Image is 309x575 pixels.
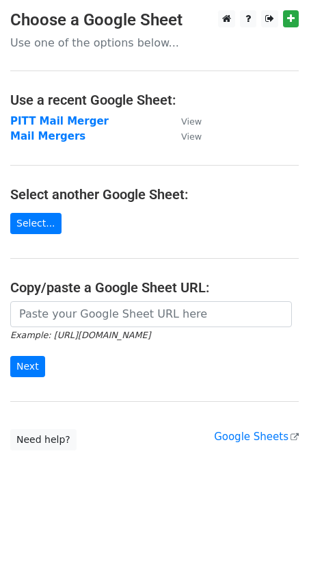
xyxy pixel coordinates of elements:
[10,213,62,234] a: Select...
[10,429,77,450] a: Need help?
[10,330,150,340] small: Example: [URL][DOMAIN_NAME]
[10,279,299,296] h4: Copy/paste a Google Sheet URL:
[167,115,202,127] a: View
[10,186,299,203] h4: Select another Google Sheet:
[167,130,202,142] a: View
[214,431,299,443] a: Google Sheets
[181,131,202,142] small: View
[10,10,299,30] h3: Choose a Google Sheet
[10,356,45,377] input: Next
[10,92,299,108] h4: Use a recent Google Sheet:
[181,116,202,127] small: View
[10,301,292,327] input: Paste your Google Sheet URL here
[10,115,109,127] a: PITT Mail Merger
[10,130,85,142] a: Mail Mergers
[10,36,299,50] p: Use one of the options below...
